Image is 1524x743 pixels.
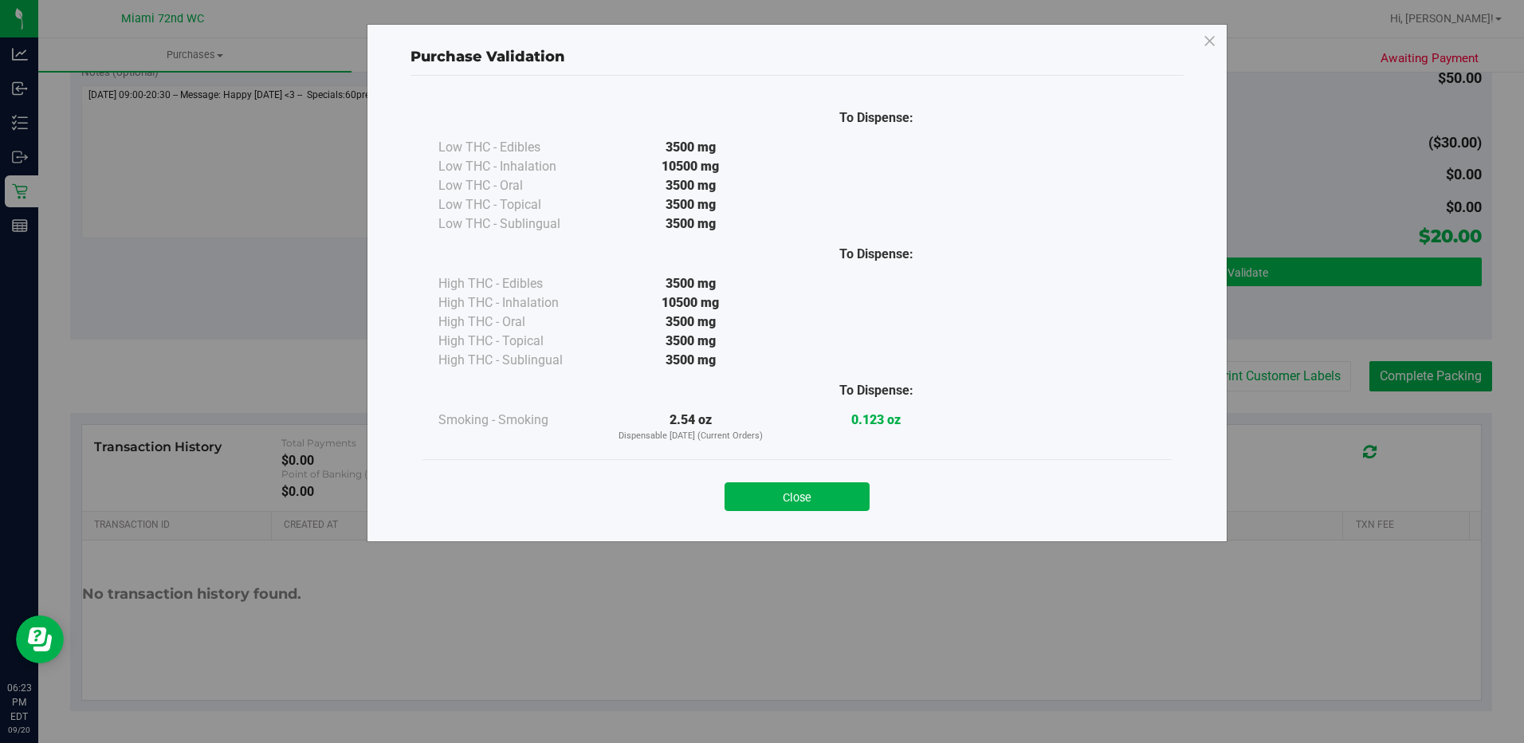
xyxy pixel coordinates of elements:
[598,313,784,332] div: 3500 mg
[438,176,598,195] div: Low THC - Oral
[598,274,784,293] div: 3500 mg
[598,157,784,176] div: 10500 mg
[598,332,784,351] div: 3500 mg
[438,351,598,370] div: High THC - Sublingual
[438,411,598,430] div: Smoking - Smoking
[725,482,870,511] button: Close
[598,293,784,313] div: 10500 mg
[438,293,598,313] div: High THC - Inhalation
[598,411,784,443] div: 2.54 oz
[598,176,784,195] div: 3500 mg
[438,157,598,176] div: Low THC - Inhalation
[16,615,64,663] iframe: Resource center
[438,214,598,234] div: Low THC - Sublingual
[438,138,598,157] div: Low THC - Edibles
[598,138,784,157] div: 3500 mg
[438,332,598,351] div: High THC - Topical
[784,381,969,400] div: To Dispense:
[410,48,565,65] span: Purchase Validation
[784,245,969,264] div: To Dispense:
[438,313,598,332] div: High THC - Oral
[784,108,969,128] div: To Dispense:
[598,430,784,443] p: Dispensable [DATE] (Current Orders)
[851,412,901,427] strong: 0.123 oz
[438,195,598,214] div: Low THC - Topical
[598,351,784,370] div: 3500 mg
[598,195,784,214] div: 3500 mg
[598,214,784,234] div: 3500 mg
[438,274,598,293] div: High THC - Edibles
